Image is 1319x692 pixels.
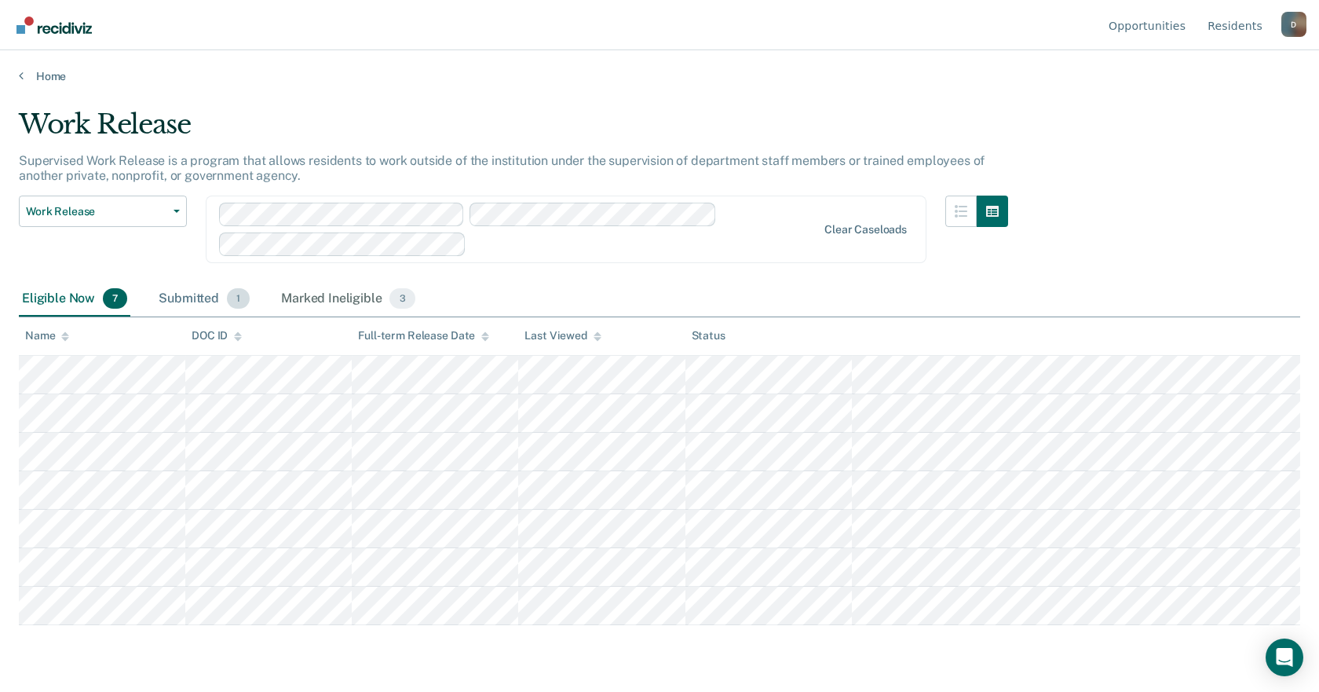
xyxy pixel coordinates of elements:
div: Eligible Now7 [19,282,130,317]
span: Work Release [26,205,167,218]
div: Last Viewed [524,329,601,342]
button: Work Release [19,196,187,227]
p: Supervised Work Release is a program that allows residents to work outside of the institution und... [19,153,985,183]
a: Home [19,69,1300,83]
div: Clear caseloads [824,223,907,236]
div: Work Release [19,108,1008,153]
span: 7 [103,288,127,309]
span: 1 [227,288,250,309]
div: Status [692,329,725,342]
div: DOC ID [192,329,242,342]
div: Open Intercom Messenger [1266,639,1303,676]
div: Full-term Release Date [358,329,489,342]
div: Submitted1 [155,282,253,317]
span: 3 [389,288,415,309]
img: Recidiviz [16,16,92,34]
div: D [1281,12,1306,37]
button: Profile dropdown button [1281,12,1306,37]
div: Marked Ineligible3 [278,282,418,317]
div: Name [25,329,69,342]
